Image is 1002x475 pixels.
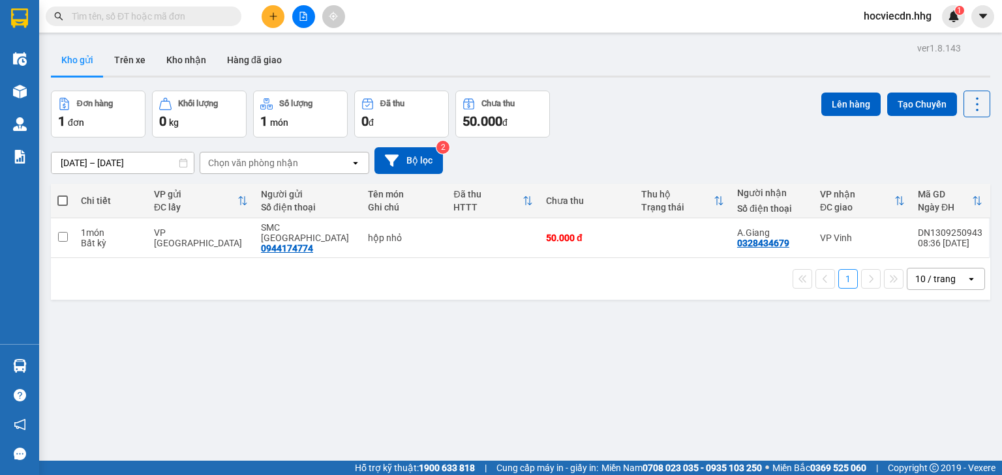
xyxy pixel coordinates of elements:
div: 0328434679 [737,238,789,248]
button: Đã thu0đ [354,91,449,137]
div: HTTT [453,202,522,212]
div: Chọn văn phòng nhận [208,156,298,169]
span: Hỗ trợ kỹ thuật: [355,461,475,475]
span: 1 [957,6,962,15]
div: Số điện thoại [261,202,355,212]
div: Bất kỳ [81,238,141,248]
div: Chưa thu [481,99,515,108]
div: 50.000 đ [546,233,628,243]
img: warehouse-icon [13,52,27,66]
div: 08:36 [DATE] [918,238,982,248]
div: Chưa thu [546,195,628,206]
div: Chi tiết [81,195,141,206]
div: ĐC lấy [154,202,237,212]
div: Mã GD [918,189,972,199]
span: caret-down [977,10,989,22]
div: VP gửi [154,189,237,199]
div: Đơn hàng [77,99,113,108]
div: 10 / trang [915,272,956,285]
svg: open [350,158,361,168]
th: Toggle SortBy [911,184,989,218]
span: đ [502,117,508,128]
div: ver 1.8.143 [917,41,961,55]
button: Kho gửi [51,44,104,76]
div: Số điện thoại [737,203,807,214]
span: search [54,12,63,21]
div: Đã thu [453,189,522,199]
div: 1 món [81,227,141,238]
th: Toggle SortBy [147,184,254,218]
span: món [270,117,288,128]
strong: 0708 023 035 - 0935 103 250 [643,463,762,473]
svg: open [966,274,977,284]
div: Ghi chú [368,202,441,212]
span: plus [269,12,278,21]
span: 0 [159,113,166,129]
th: Toggle SortBy [447,184,539,218]
span: đ [369,117,374,128]
input: Tìm tên, số ĐT hoặc mã đơn [72,9,226,23]
strong: 1900 633 818 [419,463,475,473]
strong: 0369 525 060 [810,463,866,473]
button: Chưa thu50.000đ [455,91,550,137]
div: VP nhận [820,189,894,199]
button: 1 [838,269,858,289]
button: file-add [292,5,315,28]
button: caret-down [971,5,994,28]
input: Select a date range. [52,152,194,173]
button: plus [262,5,284,28]
button: Kho nhận [156,44,217,76]
div: 0944174774 [261,243,313,253]
img: warehouse-icon [13,85,27,98]
span: file-add [299,12,308,21]
div: A.Giang [737,227,807,238]
div: hộp nhỏ [368,233,441,243]
span: Miền Bắc [772,461,866,475]
div: Đã thu [380,99,404,108]
button: Số lượng1món [253,91,348,137]
span: Cung cấp máy in - giấy in: [496,461,598,475]
span: | [485,461,487,475]
span: aim [329,12,338,21]
button: Hàng đã giao [217,44,292,76]
span: 1 [58,113,65,129]
div: Người nhận [737,188,807,198]
span: Miền Nam [601,461,762,475]
img: warehouse-icon [13,359,27,373]
img: warehouse-icon [13,117,27,131]
div: Người gửi [261,189,355,199]
div: ĐC giao [820,202,894,212]
button: Tạo Chuyến [887,93,957,116]
button: Lên hàng [821,93,881,116]
button: aim [322,5,345,28]
button: Trên xe [104,44,156,76]
div: Thu hộ [641,189,713,199]
button: Đơn hàng1đơn [51,91,145,137]
th: Toggle SortBy [813,184,911,218]
img: logo-vxr [11,8,28,28]
div: Khối lượng [178,99,218,108]
div: Ngày ĐH [918,202,972,212]
span: đơn [68,117,84,128]
sup: 1 [955,6,964,15]
div: SMC Đà Nẵng [261,222,355,243]
th: Toggle SortBy [635,184,730,218]
span: kg [169,117,179,128]
span: | [876,461,878,475]
span: ⚪️ [765,465,769,470]
span: message [14,448,26,460]
div: DN1309250943 [918,227,982,238]
div: Số lượng [279,99,312,108]
span: 1 [260,113,267,129]
div: VP [GEOGRAPHIC_DATA] [154,227,248,248]
span: question-circle [14,389,26,401]
button: Khối lượng0kg [152,91,247,137]
span: copyright [930,463,939,472]
button: Bộ lọc [374,147,443,174]
div: Trạng thái [641,202,713,212]
span: notification [14,418,26,431]
sup: 2 [436,141,449,154]
img: solution-icon [13,150,27,164]
span: 50.000 [463,113,502,129]
span: hocviecdn.hhg [853,8,942,24]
